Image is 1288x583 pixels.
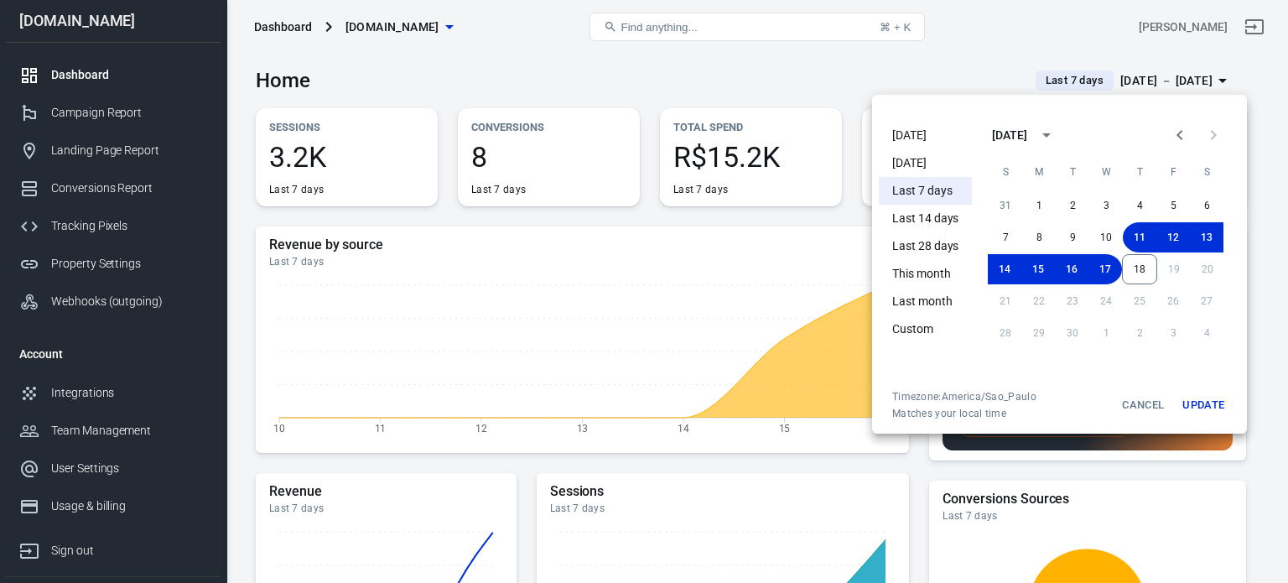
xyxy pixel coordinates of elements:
[879,149,972,177] li: [DATE]
[1089,222,1123,252] button: 10
[1057,155,1088,189] span: Tuesday
[989,190,1022,221] button: 31
[892,390,1036,403] div: Timezone: America/Sao_Paulo
[1055,254,1088,284] button: 16
[1056,222,1089,252] button: 9
[1190,222,1223,252] button: 13
[879,205,972,232] li: Last 14 days
[879,260,972,288] li: This month
[989,222,1022,252] button: 7
[988,254,1021,284] button: 14
[1123,222,1156,252] button: 11
[879,288,972,315] li: Last month
[879,315,972,343] li: Custom
[1192,155,1222,189] span: Saturday
[879,177,972,205] li: Last 7 days
[1022,222,1056,252] button: 8
[1123,190,1156,221] button: 4
[1024,155,1054,189] span: Monday
[1032,121,1061,149] button: calendar view is open, switch to year view
[892,407,1036,420] span: Matches your local time
[1158,155,1188,189] span: Friday
[1056,190,1089,221] button: 2
[879,232,972,260] li: Last 28 days
[1163,118,1197,152] button: Previous month
[1124,155,1155,189] span: Thursday
[1176,390,1230,420] button: Update
[1022,190,1056,221] button: 1
[879,122,972,149] li: [DATE]
[1190,190,1223,221] button: 6
[1156,190,1190,221] button: 5
[990,155,1021,189] span: Sunday
[1122,254,1157,284] button: 18
[992,127,1027,144] div: [DATE]
[1021,254,1055,284] button: 15
[1088,254,1122,284] button: 17
[1156,222,1190,252] button: 12
[1091,155,1121,189] span: Wednesday
[1089,190,1123,221] button: 3
[1116,390,1170,420] button: Cancel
